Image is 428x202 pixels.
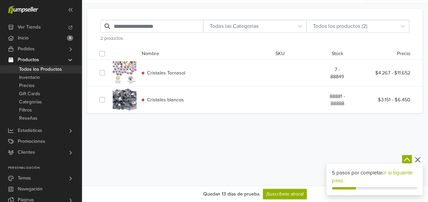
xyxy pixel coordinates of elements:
div: $3.151 - $6.450 [362,96,415,104]
span: 2 productos [100,36,123,41]
span: Inventario [19,73,40,82]
span: Precios [19,82,35,90]
span: Navegación [18,184,43,195]
a: Cristales blancos [142,97,184,103]
a: ¡Suscríbete ahora! [263,189,307,199]
span: Filtros [19,106,32,114]
span: Reseñas [19,114,37,122]
span: Temas [18,173,31,184]
div: Stock [324,50,351,58]
div: 7 - 88849 [324,66,351,81]
div: $4.267 - $11.652 [362,69,415,77]
span: Promociones [18,136,45,147]
span: Clientes [18,147,35,158]
span: Estadísticas [18,125,42,136]
div: Todos los productos (2) [310,22,393,30]
div: Precio [362,50,415,58]
span: Cristales Tornasol [147,70,185,76]
span: Gift Cards [19,90,40,98]
span: Pedidos [18,44,35,54]
div: Quedan 13 días de prueba. [203,190,260,198]
div: SKU [270,50,324,58]
span: 5 [67,35,73,41]
p: Personalización [8,166,81,170]
span: Categorías [19,98,42,106]
span: Ver Tienda [18,22,41,33]
span: Todos los Productos [19,65,62,73]
div: Nombre [137,50,270,58]
span: Productos [18,54,39,65]
div: Cristales blancos88881 - 88888$3.151 - $6.450 [99,86,410,113]
span: Cristales blancos [147,97,184,103]
a: Cristales Tornasol [142,70,185,76]
div: Cristales Tornasol7 - 88849$4.267 - $11.652 [99,60,410,86]
div: 88881 - 88888 [324,93,351,107]
a: Ir al siguiente paso. [332,170,413,184]
div: 5 pasos por completar. [332,169,417,184]
span: Inicio [18,33,29,44]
